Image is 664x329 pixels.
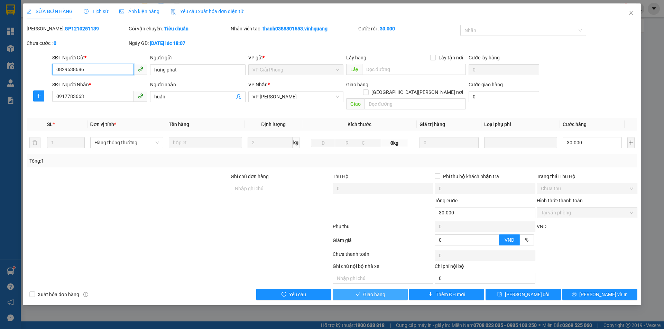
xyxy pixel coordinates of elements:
[83,292,88,297] span: info-circle
[419,122,445,127] span: Giá trị hàng
[256,289,331,300] button: exclamation-circleYêu cầu
[231,183,331,194] input: Ghi chú đơn hàng
[27,39,127,47] div: Chưa cước :
[119,9,124,14] span: picture
[34,93,44,99] span: plus
[436,291,465,298] span: Thêm ĐH mới
[129,25,229,32] div: Gói vận chuyển:
[469,64,539,75] input: Cước lấy hàng
[94,137,159,148] span: Hàng thông thường
[362,64,466,75] input: Dọc đường
[332,250,434,262] div: Chưa thanh toán
[293,137,299,148] span: kg
[621,3,641,23] button: Close
[346,82,368,87] span: Giao hàng
[436,54,466,61] span: Lấy tận nơi
[481,118,560,131] th: Loại phụ phí
[262,26,328,31] b: thanh0388801553.vinhquang
[380,26,395,31] b: 30.000
[170,9,243,14] span: Yêu cầu xuất hóa đơn điện tử
[333,174,349,179] span: Thu Hộ
[65,26,99,31] b: GP1210251139
[435,262,535,273] div: Chi phí nội bộ
[138,66,143,72] span: phone
[419,137,478,148] input: 0
[497,292,502,297] span: save
[261,122,286,127] span: Định lượng
[541,183,633,194] span: Chưa thu
[52,81,147,88] div: SĐT Người Nhận
[348,122,371,127] span: Kích thước
[248,82,268,87] span: VP Nhận
[359,139,381,147] input: C
[562,289,637,300] button: printer[PERSON_NAME] và In
[138,93,143,99] span: phone
[505,291,550,298] span: [PERSON_NAME] đổi
[170,9,176,14] img: icon
[311,139,335,147] input: D
[381,139,408,147] span: 0kg
[27,9,73,14] span: SỬA ĐƠN HÀNG
[346,64,362,75] span: Lấy
[579,291,628,298] span: [PERSON_NAME] và In
[572,292,577,297] span: printer
[52,54,147,61] div: SĐT Người Gửi
[29,137,40,148] button: delete
[248,54,343,61] div: VP gửi
[563,122,587,127] span: Cước hàng
[119,9,159,14] span: Ảnh kiện hàng
[537,173,637,180] div: Trạng thái Thu Hộ
[486,289,561,300] button: save[PERSON_NAME] đổi
[505,237,514,243] span: VND
[84,9,108,14] span: Lịch sử
[29,157,256,165] div: Tổng: 1
[428,292,433,297] span: plus
[525,237,528,243] span: %
[35,291,82,298] span: Xuất hóa đơn hàng
[346,98,365,109] span: Giao
[150,54,245,61] div: Người gửi
[335,139,359,147] input: R
[435,198,458,203] span: Tổng cước
[332,223,434,235] div: Phụ thu
[27,25,127,32] div: [PERSON_NAME]:
[33,90,44,101] button: plus
[333,262,433,273] div: Ghi chú nội bộ nhà xe
[346,55,366,60] span: Lấy hàng
[27,9,31,14] span: edit
[332,236,434,249] div: Giảm giá
[150,40,185,46] b: [DATE] lúc 18:07
[169,122,189,127] span: Tên hàng
[231,25,357,32] div: Nhân viên tạo:
[358,25,459,32] div: Cước rồi :
[54,40,56,46] b: 0
[627,137,635,148] button: plus
[150,81,245,88] div: Người nhận
[537,224,546,229] span: VND
[369,88,466,96] span: [GEOGRAPHIC_DATA][PERSON_NAME] nơi
[252,91,339,102] span: VP LÊ HỒNG PHONG
[356,292,360,297] span: check
[333,273,433,284] input: Nhập ghi chú
[289,291,306,298] span: Yêu cầu
[469,91,539,102] input: Cước giao hàng
[169,137,242,148] input: VD: Bàn, Ghế
[282,292,286,297] span: exclamation-circle
[469,55,500,60] label: Cước lấy hàng
[84,9,89,14] span: clock-circle
[90,122,116,127] span: Đơn vị tính
[129,39,229,47] div: Ngày GD:
[164,26,188,31] b: Tiêu chuẩn
[440,173,502,180] span: Phí thu hộ khách nhận trả
[409,289,484,300] button: plusThêm ĐH mới
[541,207,633,218] span: Tại văn phòng
[537,198,583,203] label: Hình thức thanh toán
[469,82,503,87] label: Cước giao hàng
[231,174,269,179] label: Ghi chú đơn hàng
[236,94,241,99] span: user-add
[365,98,466,109] input: Dọc đường
[628,10,634,16] span: close
[252,65,339,75] span: VP Giải Phóng
[333,289,408,300] button: checkGiao hàng
[47,122,53,127] span: SL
